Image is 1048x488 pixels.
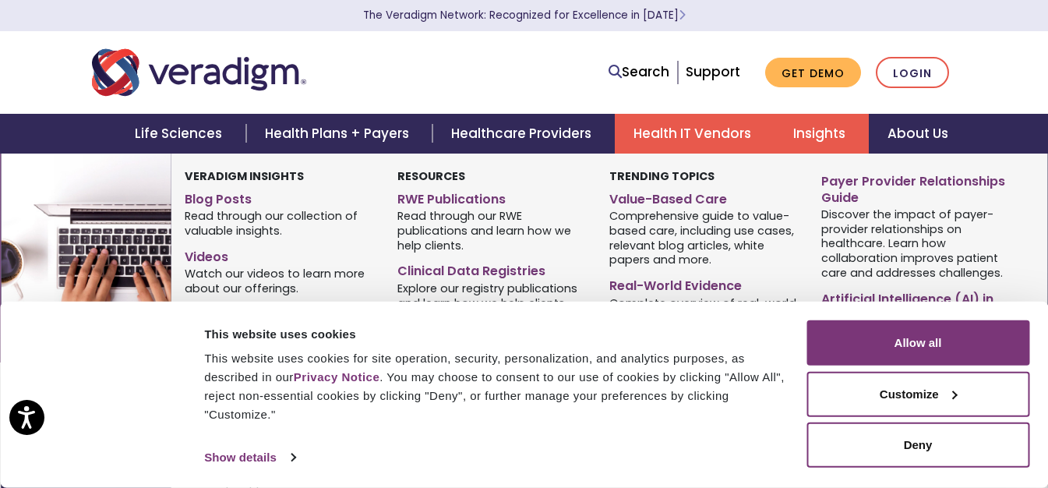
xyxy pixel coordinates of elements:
[246,114,432,154] a: Health Plans + Payers
[821,285,1010,324] a: Artificial Intelligence (AI) in Healthcare
[185,208,373,239] span: Read through our collection of valuable insights.
[1,154,252,426] img: Two hands typing on a laptop
[185,266,373,296] span: Watch our videos to learn more about our offerings.
[363,8,686,23] a: The Veradigm Network: Recognized for Excellence in [DATE]Learn More
[609,62,669,83] a: Search
[432,114,615,154] a: Healthcare Providers
[185,168,304,184] strong: Veradigm Insights
[609,186,798,208] a: Value-Based Care
[185,301,373,324] a: Thought Leadership
[679,8,686,23] span: Learn More
[397,257,586,280] a: Clinical Data Registries
[397,186,586,208] a: RWE Publications
[185,186,373,208] a: Blog Posts
[765,58,861,88] a: Get Demo
[821,168,1010,207] a: Payer Provider Relationships Guide
[609,295,798,340] span: Complete overview of real-world evidence, why it’s important, and how it’s used in healthcare.
[806,423,1029,468] button: Deny
[397,168,465,184] strong: Resources
[116,114,245,154] a: Life Sciences
[397,208,586,253] span: Read through our RWE publications and learn how we help clients.
[204,446,295,469] a: Show details
[204,324,789,343] div: This website uses cookies
[821,206,1010,280] span: Discover the impact of payer-provider relationships on healthcare. Learn how collaboration improv...
[609,208,798,267] span: Comprehensive guide to value-based care, including use cases, relevant blog articles, white paper...
[615,114,775,154] a: Health IT Vendors
[204,349,789,424] div: This website uses cookies for site operation, security, personalization, and analytics purposes, ...
[294,370,379,384] a: Privacy Notice
[806,320,1029,366] button: Allow all
[397,280,586,310] span: Explore our registry publications and learn how we help clients.
[92,47,306,98] img: Veradigm logo
[869,114,967,154] a: About Us
[686,62,740,81] a: Support
[806,371,1029,416] button: Customize
[185,243,373,266] a: Videos
[609,272,798,295] a: Real-World Evidence
[775,114,869,154] a: Insights
[609,168,715,184] strong: Trending Topics
[876,57,949,89] a: Login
